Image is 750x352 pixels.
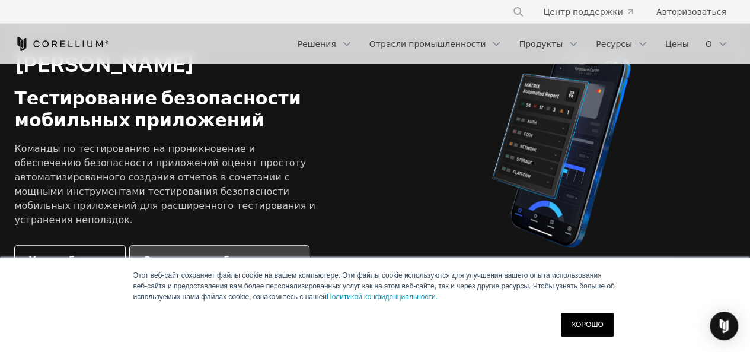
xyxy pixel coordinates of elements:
font: Цены [665,39,689,49]
font: ХОРОШО [571,321,603,329]
font: [PERSON_NAME] [15,51,194,77]
a: Запросить пробную версию [130,246,309,274]
font: Центр поддержки [543,7,623,17]
font: Этот веб-сайт сохраняет файлы cookie на вашем компьютере. Эти файлы cookie используются для улучш... [133,271,615,301]
a: Кореллиум Дом [15,37,109,51]
font: Узнать больше [29,254,111,266]
div: Меню навигации [291,33,736,55]
font: Ресурсы [596,39,632,49]
font: О [705,39,711,49]
div: Открытый Интерком Мессенджер [710,312,738,340]
img: Автоматизированный отчет Corellium MATRIX для iPhone, показывающий результаты тестирования уязвим... [472,45,650,253]
font: Запросить пробную версию [144,254,295,266]
button: Поиск [508,1,529,23]
font: Команды по тестированию на проникновение и обеспечению безопасности приложений оценят простоту ав... [15,142,315,226]
a: ХОРОШО [561,313,613,337]
a: Узнать больше [15,246,126,274]
font: Отрасли промышленности [369,39,486,49]
a: Политикой конфиденциальности. [327,293,438,301]
font: Решения [298,39,336,49]
div: Меню навигации [498,1,735,23]
font: Продукты [519,39,563,49]
font: Авторизоваться [656,7,726,17]
font: Тестирование безопасности мобильных приложений [15,87,301,131]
